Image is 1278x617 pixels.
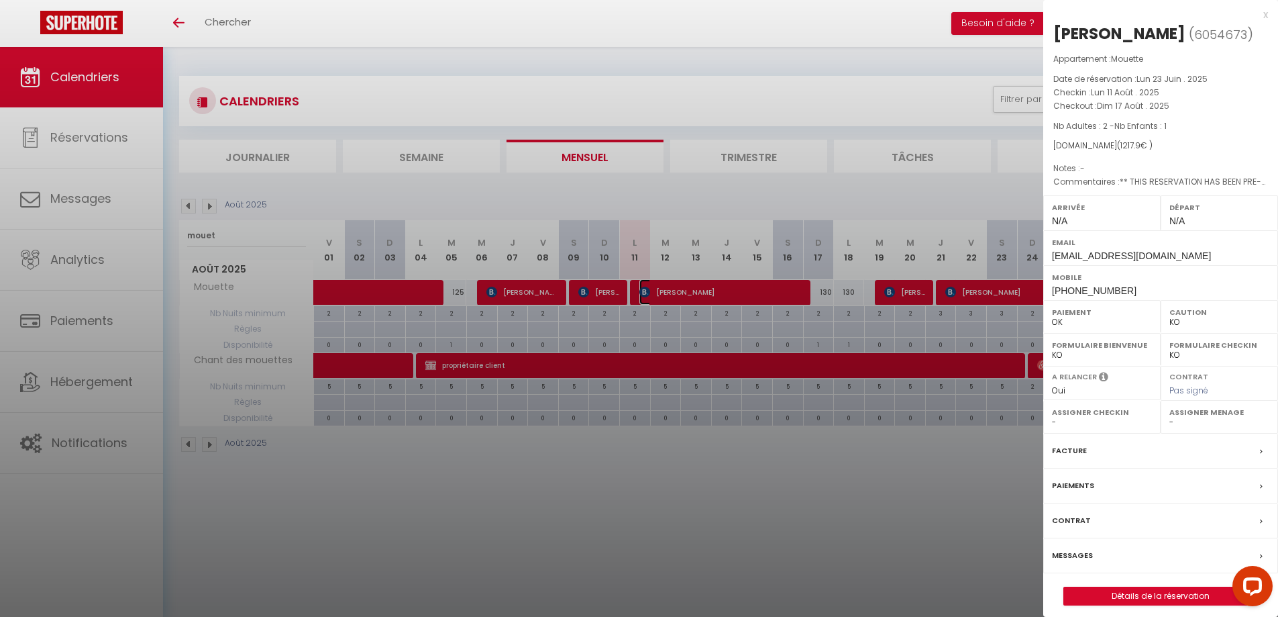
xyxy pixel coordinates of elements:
[1169,385,1208,396] span: Pas signé
[1053,86,1268,99] p: Checkin :
[1052,236,1269,249] label: Email
[1080,162,1085,174] span: -
[1064,587,1257,605] a: Détails de la réservation
[1053,162,1268,175] p: Notes :
[1120,140,1140,151] span: 1217.9
[1053,175,1268,189] p: Commentaires :
[1222,561,1278,617] iframe: LiveChat chat widget
[1117,140,1153,151] span: ( € )
[1052,271,1269,284] label: Mobile
[1097,100,1169,111] span: Dim 17 Août . 2025
[1169,305,1269,319] label: Caution
[1053,140,1268,152] div: [DOMAIN_NAME]
[1169,406,1269,419] label: Assigner Menage
[1052,250,1211,261] span: [EMAIL_ADDRESS][DOMAIN_NAME]
[1053,120,1167,132] span: Nb Adultes : 2 -
[1169,201,1269,214] label: Départ
[1052,371,1097,383] label: A relancer
[1052,479,1094,493] label: Paiements
[1111,53,1143,64] span: Mouette
[1052,216,1067,226] span: N/A
[1136,73,1208,85] span: Lun 23 Juin . 2025
[1052,514,1091,528] label: Contrat
[1052,305,1152,319] label: Paiement
[1091,87,1159,98] span: Lun 11 Août . 2025
[1099,371,1108,386] i: Sélectionner OUI si vous souhaiter envoyer les séquences de messages post-checkout
[1043,7,1268,23] div: x
[1169,216,1185,226] span: N/A
[1052,338,1152,352] label: Formulaire Bienvenue
[1053,99,1268,113] p: Checkout :
[1052,444,1087,458] label: Facture
[1194,26,1247,43] span: 6054673
[1052,549,1093,563] label: Messages
[1053,52,1268,66] p: Appartement :
[1052,201,1152,214] label: Arrivée
[1114,120,1167,132] span: Nb Enfants : 1
[1052,406,1152,419] label: Assigner Checkin
[1169,371,1208,380] label: Contrat
[1052,285,1136,296] span: [PHONE_NUMBER]
[1169,338,1269,352] label: Formulaire Checkin
[1189,25,1253,44] span: ( )
[1053,73,1268,86] p: Date de réservation :
[1053,23,1185,44] div: [PERSON_NAME]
